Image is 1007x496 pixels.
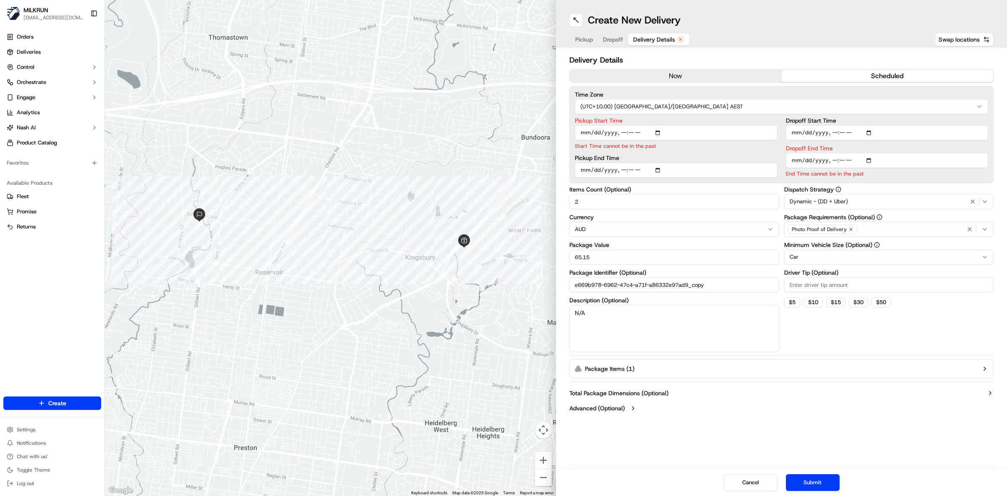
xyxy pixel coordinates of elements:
[17,453,47,460] span: Chat with us!
[786,170,989,178] p: End Time cannot be in the past
[569,305,779,352] textarea: N/A
[786,145,989,151] label: Dropoff End Time
[569,297,779,303] label: Description (Optional)
[23,14,83,21] button: [EMAIL_ADDRESS][DOMAIN_NAME]
[17,467,50,473] span: Toggle Theme
[826,297,845,307] button: $15
[575,35,593,44] span: Pickup
[575,155,777,161] label: Pickup End Time
[3,60,101,74] button: Control
[17,79,46,86] span: Orchestrate
[849,297,868,307] button: $30
[7,7,20,20] img: MILKRUN
[7,208,98,215] a: Promise
[569,277,779,292] input: Enter package identifier
[535,422,552,438] button: Map camera controls
[570,70,782,82] button: now
[603,35,623,44] span: Dropoff
[3,156,101,170] div: Favorites
[17,94,35,101] span: Engage
[17,139,57,147] span: Product Catalog
[569,404,625,412] label: Advanced (Optional)
[569,186,779,192] label: Items Count (Optional)
[784,242,994,248] label: Minimum Vehicle Size (Optional)
[569,389,668,397] label: Total Package Dimensions (Optional)
[7,223,98,231] a: Returns
[3,478,101,489] button: Log out
[790,198,848,205] span: Dynamic - (DD + Uber)
[835,186,841,192] button: Dispatch Strategy
[3,437,101,449] button: Notifications
[782,70,994,82] button: scheduled
[3,424,101,436] button: Settings
[585,365,634,373] label: Package Items ( 1 )
[3,464,101,476] button: Toggle Theme
[935,33,994,46] button: Swap locations
[569,214,779,220] label: Currency
[17,124,36,131] span: Nash AI
[535,452,552,469] button: Zoom in
[784,186,994,192] label: Dispatch Strategy
[503,491,515,495] a: Terms (opens in new tab)
[3,451,101,462] button: Chat with us!
[3,190,101,203] button: Fleet
[23,6,48,14] button: MILKRUN
[804,297,823,307] button: $10
[17,193,29,200] span: Fleet
[535,469,552,486] button: Zoom out
[411,490,447,496] button: Keyboard shortcuts
[784,214,994,220] label: Package Requirements (Optional)
[569,194,779,209] input: Enter number of items
[17,48,41,56] span: Deliveries
[784,194,994,209] button: Dynamic - (DD + Uber)
[3,91,101,104] button: Engage
[569,242,779,248] label: Package Value
[3,121,101,134] button: Nash AI
[3,205,101,218] button: Promise
[575,118,777,123] label: Pickup Start Time
[17,208,37,215] span: Promise
[575,142,777,150] p: Start Time cannot be in the past
[3,176,101,190] div: Available Products
[877,214,882,220] button: Package Requirements (Optional)
[3,396,101,410] button: Create
[569,54,994,66] h2: Delivery Details
[3,3,87,24] button: MILKRUNMILKRUN[EMAIL_ADDRESS][DOMAIN_NAME]
[792,226,847,233] span: Photo Proof of Delivery
[3,136,101,150] a: Product Catalog
[17,109,40,116] span: Analytics
[17,426,36,433] span: Settings
[3,220,101,234] button: Returns
[3,30,101,44] a: Orders
[17,480,34,487] span: Log out
[786,474,840,491] button: Submit
[724,474,777,491] button: Cancel
[575,92,988,97] label: Time Zone
[569,359,994,378] button: Package Items (1)
[569,389,994,397] button: Total Package Dimensions (Optional)
[939,35,980,44] span: Swap locations
[633,35,675,44] span: Delivery Details
[784,270,994,276] label: Driver Tip (Optional)
[3,76,101,89] button: Orchestrate
[7,193,98,200] a: Fleet
[784,277,994,292] input: Enter driver tip amount
[588,13,681,27] h1: Create New Delivery
[17,63,34,71] span: Control
[3,106,101,119] a: Analytics
[48,399,66,407] span: Create
[784,222,994,237] button: Photo Proof of Delivery
[874,242,880,248] button: Minimum Vehicle Size (Optional)
[569,270,779,276] label: Package Identifier (Optional)
[107,485,135,496] a: Open this area in Google Maps (opens a new window)
[17,223,36,231] span: Returns
[452,491,498,495] span: Map data ©2025 Google
[3,45,101,59] a: Deliveries
[569,249,779,265] input: Enter package value
[17,440,46,446] span: Notifications
[17,33,34,41] span: Orders
[784,297,800,307] button: $5
[871,297,891,307] button: $50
